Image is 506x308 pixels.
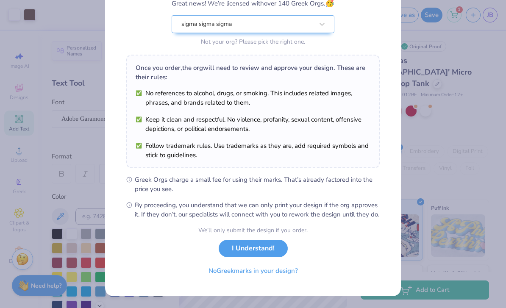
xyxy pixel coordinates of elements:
[136,141,370,160] li: Follow trademark rules. Use trademarks as they are, add required symbols and stick to guidelines.
[136,89,370,107] li: No references to alcohol, drugs, or smoking. This includes related images, phrases, and brands re...
[201,262,305,280] button: NoGreekmarks in your design?
[219,240,288,257] button: I Understand!
[198,226,308,235] div: We’ll only submit the design if you order.
[172,37,334,46] div: Not your org? Please pick the right one.
[135,175,380,194] span: Greek Orgs charge a small fee for using their marks. That’s already factored into the price you see.
[136,63,370,82] div: Once you order, the org will need to review and approve your design. These are their rules:
[136,115,370,133] li: Keep it clean and respectful. No violence, profanity, sexual content, offensive depictions, or po...
[135,200,380,219] span: By proceeding, you understand that we can only print your design if the org approves it. If they ...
